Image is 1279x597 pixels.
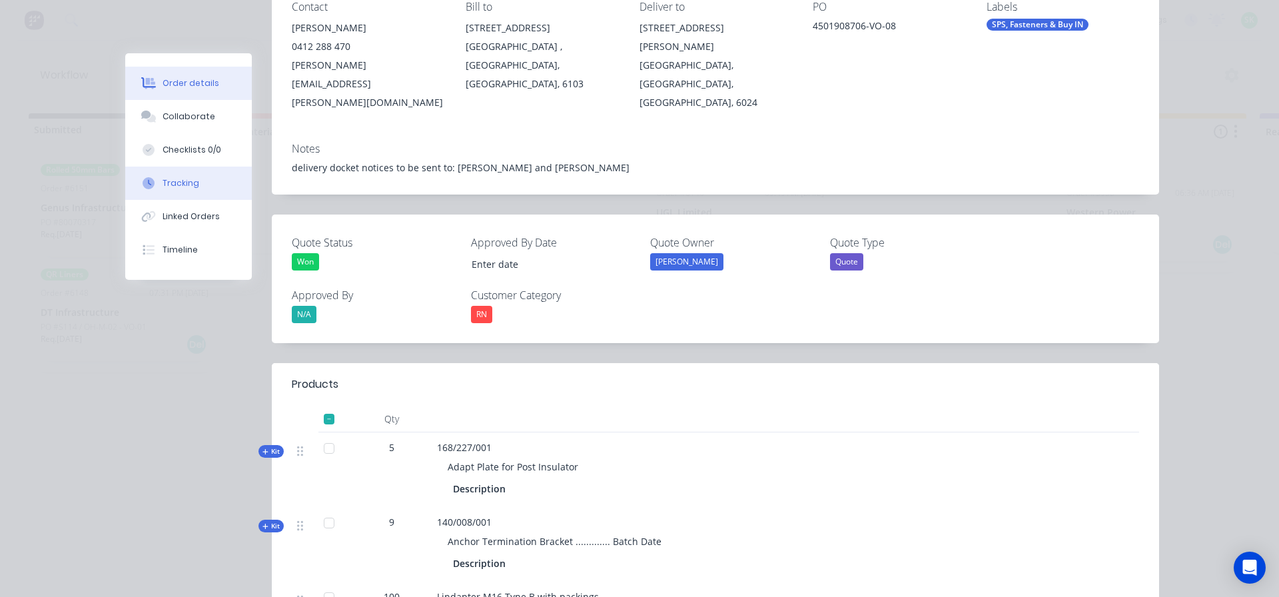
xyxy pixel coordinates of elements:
label: Quote Status [292,235,458,251]
div: Won [292,253,319,271]
span: 140/008/001 [437,516,492,528]
div: [STREET_ADDRESS] [466,19,618,37]
div: SPS, Fasteners & Buy IN [987,19,1088,31]
div: Timeline [163,244,198,256]
button: Collaborate [125,100,252,133]
div: Products [292,376,338,392]
span: Kit [262,521,280,531]
div: PO [813,1,965,13]
button: Checklists 0/0 [125,133,252,167]
label: Quote Type [830,235,997,251]
div: [PERSON_NAME] [292,19,444,37]
div: [STREET_ADDRESS][PERSON_NAME][GEOGRAPHIC_DATA], [GEOGRAPHIC_DATA], [GEOGRAPHIC_DATA], 6024 [639,19,792,112]
div: Collaborate [163,111,215,123]
button: Linked Orders [125,200,252,233]
span: 5 [389,440,394,454]
div: 0412 288 470 [292,37,444,56]
div: Kit [258,520,284,532]
button: Tracking [125,167,252,200]
button: Timeline [125,233,252,267]
span: Kit [262,446,280,456]
label: Quote Owner [650,235,817,251]
span: Anchor Termination Bracket ............. Batch Date [448,535,661,548]
div: Kit [258,445,284,458]
input: Enter date [462,254,628,274]
div: [STREET_ADDRESS][GEOGRAPHIC_DATA] , [GEOGRAPHIC_DATA], [GEOGRAPHIC_DATA], 6103 [466,19,618,93]
div: Contact [292,1,444,13]
div: Description [453,554,511,573]
div: [STREET_ADDRESS][PERSON_NAME] [639,19,792,56]
div: RN [471,306,492,323]
div: Deliver to [639,1,792,13]
button: Order details [125,67,252,100]
div: Tracking [163,177,199,189]
div: Open Intercom Messenger [1234,552,1266,584]
div: [GEOGRAPHIC_DATA] , [GEOGRAPHIC_DATA], [GEOGRAPHIC_DATA], 6103 [466,37,618,93]
span: 9 [389,515,394,529]
div: [PERSON_NAME]0412 288 470[PERSON_NAME][EMAIL_ADDRESS][PERSON_NAME][DOMAIN_NAME] [292,19,444,112]
span: Adapt Plate for Post Insulator [448,460,578,473]
div: Labels [987,1,1139,13]
div: [PERSON_NAME] [650,253,723,271]
div: N/A [292,306,316,323]
div: Linked Orders [163,211,220,223]
div: Qty [352,406,432,432]
span: 168/227/001 [437,441,492,454]
label: Approved By Date [471,235,638,251]
div: Description [453,479,511,498]
label: Customer Category [471,287,638,303]
div: delivery docket notices to be sent to: [PERSON_NAME] and [PERSON_NAME] [292,161,1139,175]
div: Order details [163,77,219,89]
div: Notes [292,143,1139,155]
div: [GEOGRAPHIC_DATA], [GEOGRAPHIC_DATA], [GEOGRAPHIC_DATA], 6024 [639,56,792,112]
div: [PERSON_NAME][EMAIL_ADDRESS][PERSON_NAME][DOMAIN_NAME] [292,56,444,112]
div: 4501908706-VO-08 [813,19,965,37]
div: Bill to [466,1,618,13]
div: Checklists 0/0 [163,144,221,156]
div: Quote [830,253,863,271]
label: Approved By [292,287,458,303]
